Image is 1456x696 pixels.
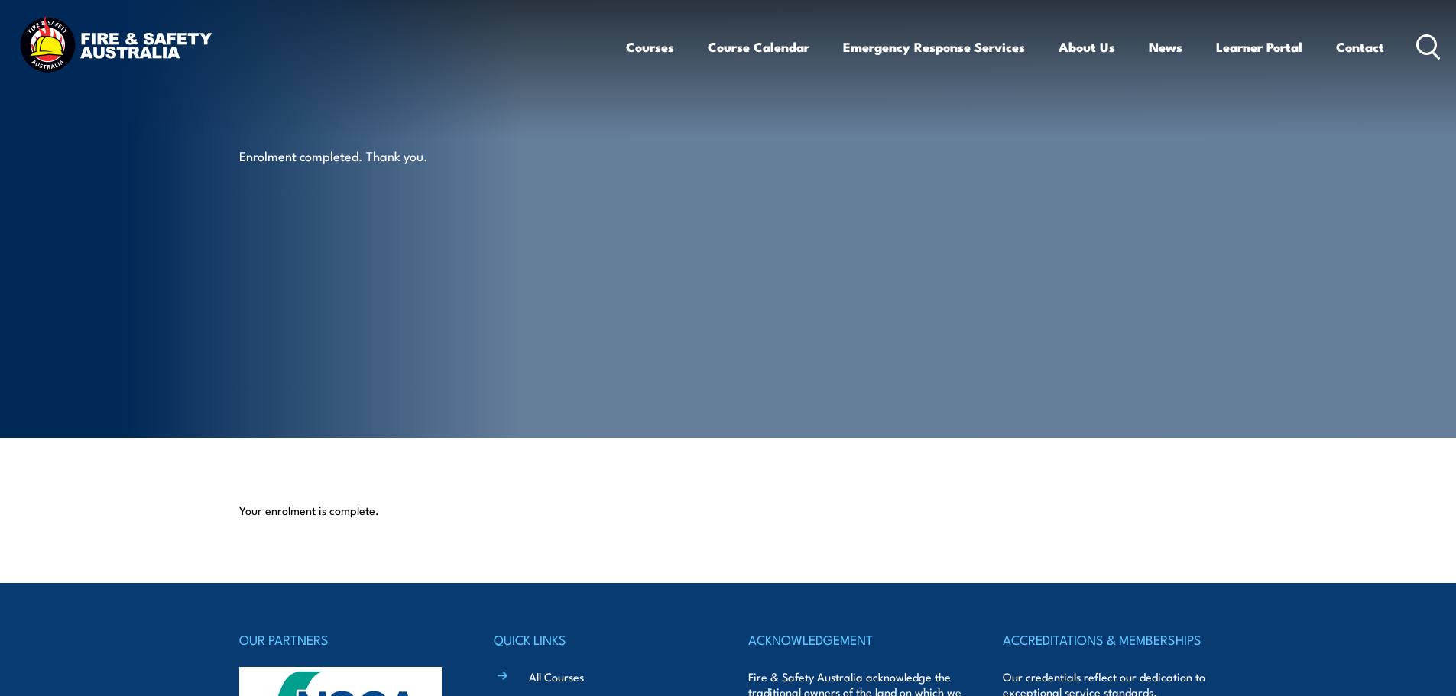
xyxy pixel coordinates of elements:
[1336,27,1384,67] a: Contact
[1216,27,1302,67] a: Learner Portal
[1149,27,1182,67] a: News
[1003,629,1217,650] h4: ACCREDITATIONS & MEMBERSHIPS
[843,27,1025,67] a: Emergency Response Services
[239,147,518,164] p: Enrolment completed. Thank you.
[708,27,809,67] a: Course Calendar
[748,629,962,650] h4: ACKNOWLEDGEMENT
[1059,27,1115,67] a: About Us
[239,503,1218,518] p: Your enrolment is complete.
[626,27,674,67] a: Courses
[529,668,584,685] a: All Courses
[239,629,453,650] h4: OUR PARTNERS
[494,629,708,650] h4: QUICK LINKS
